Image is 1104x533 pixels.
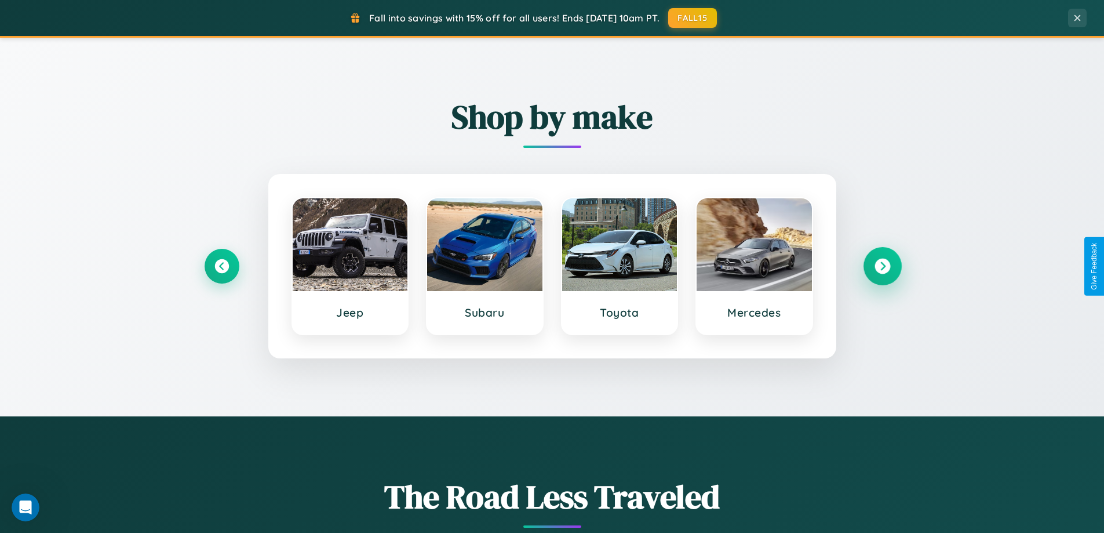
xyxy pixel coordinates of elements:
[668,8,717,28] button: FALL15
[439,306,531,320] h3: Subaru
[574,306,666,320] h3: Toyota
[12,494,39,521] iframe: Intercom live chat
[1090,243,1098,290] div: Give Feedback
[205,95,900,139] h2: Shop by make
[708,306,800,320] h3: Mercedes
[304,306,396,320] h3: Jeep
[205,474,900,519] h1: The Road Less Traveled
[369,12,660,24] span: Fall into savings with 15% off for all users! Ends [DATE] 10am PT.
